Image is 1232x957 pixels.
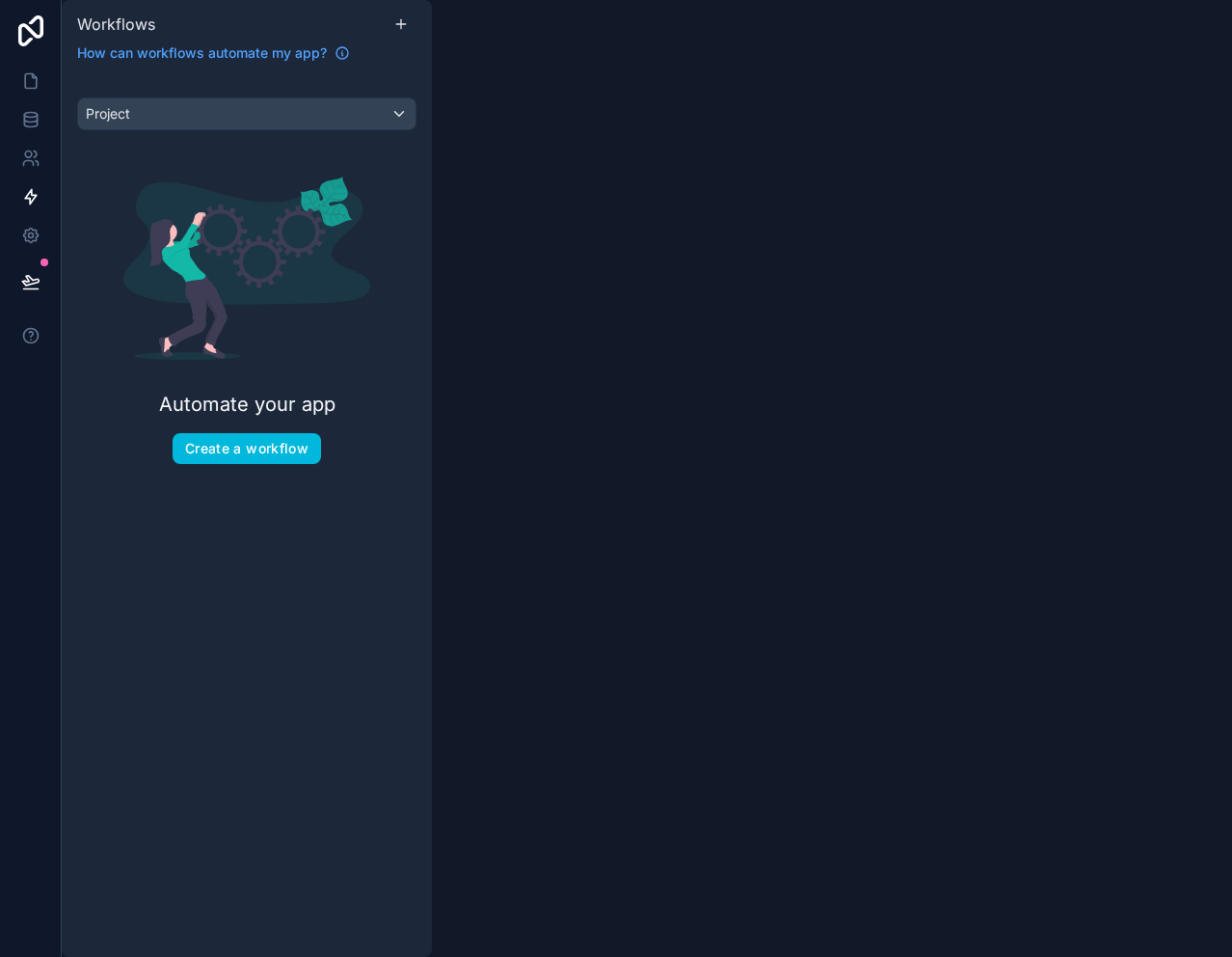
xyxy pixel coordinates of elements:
[173,433,321,464] button: Create a workflow
[62,74,432,957] div: scrollable content
[77,97,416,130] button: Project
[77,14,155,34] span: Workflows
[77,43,327,63] span: How can workflows automate my app?
[69,43,358,63] a: How can workflows automate my app?
[86,104,130,123] span: Project
[159,391,335,418] h2: Automate your app
[123,177,370,360] img: Automate your app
